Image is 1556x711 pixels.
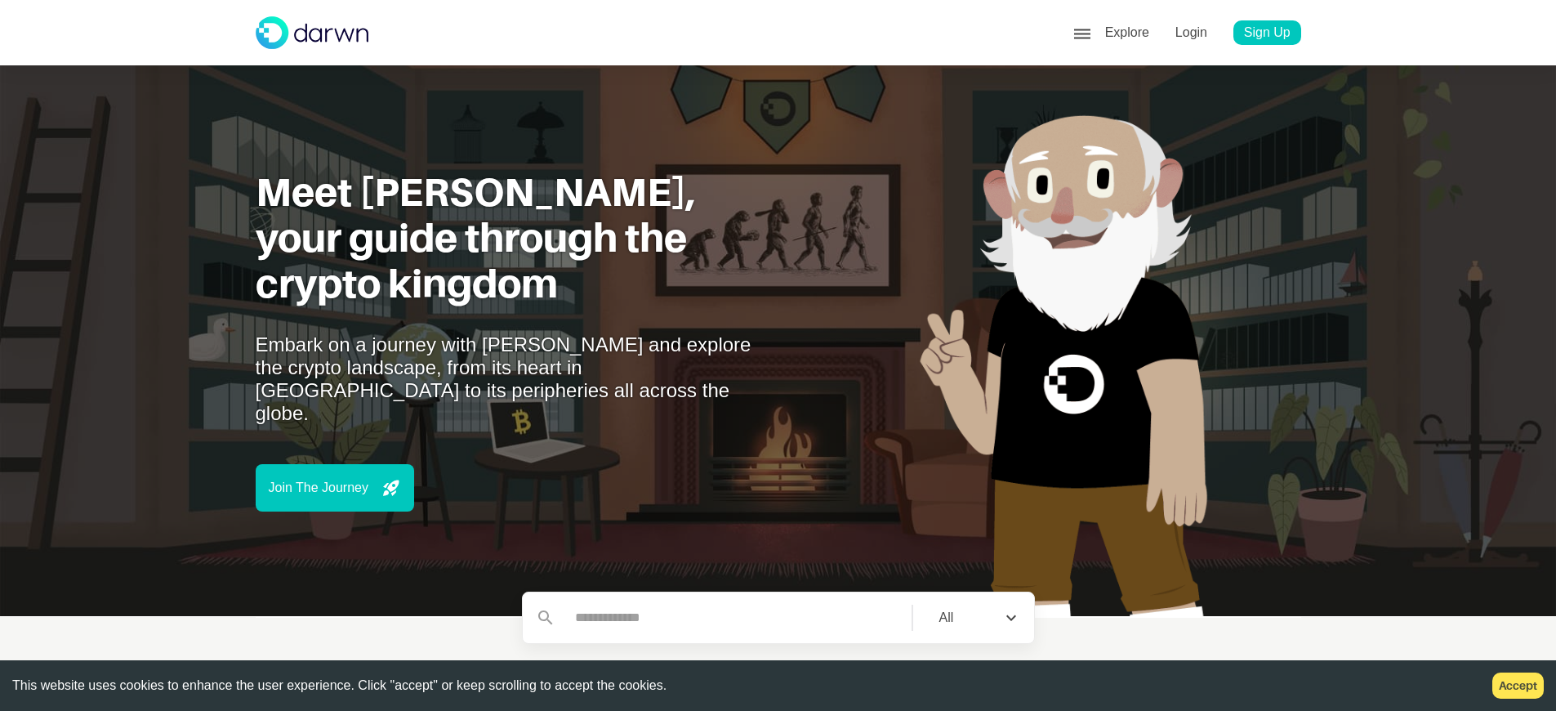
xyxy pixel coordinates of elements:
p: Join The Journey [269,481,368,495]
p: Explore [1102,20,1152,46]
h1: Meet [PERSON_NAME], your guide through the crypto kingdom [256,170,778,307]
div: All [939,610,954,625]
div: This website uses cookies to enhance the user experience. Click "accept" or keep scrolling to acc... [12,678,1468,693]
p: Login [1173,20,1210,46]
button: Accept cookies [1492,673,1544,699]
a: Login [1162,20,1220,46]
a: Join The Journey [256,464,1301,512]
p: Embark on a journey with [PERSON_NAME] and explore the crypto landscape, from its heart in [GEOGR... [256,333,778,425]
a: Sign Up [1233,20,1301,46]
